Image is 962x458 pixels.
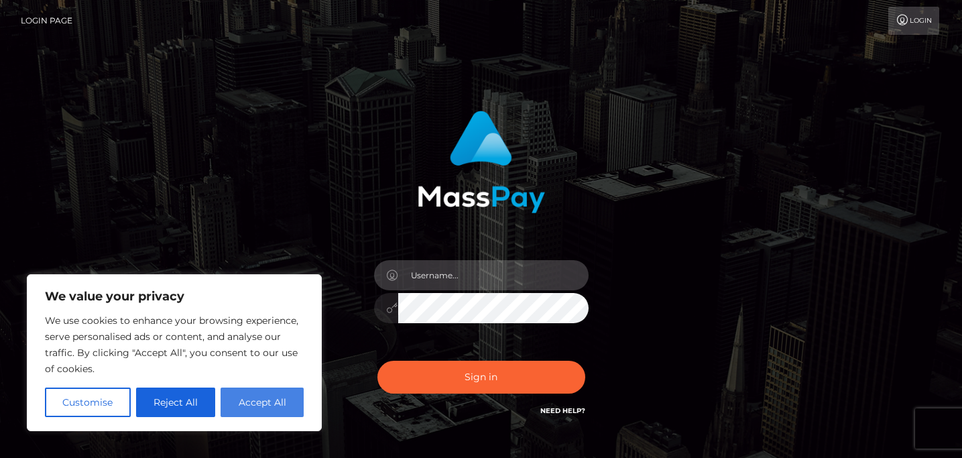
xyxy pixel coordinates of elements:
[45,288,304,304] p: We value your privacy
[21,7,72,35] a: Login Page
[136,388,216,417] button: Reject All
[221,388,304,417] button: Accept All
[888,7,939,35] a: Login
[45,388,131,417] button: Customise
[45,312,304,377] p: We use cookies to enhance your browsing experience, serve personalised ads or content, and analys...
[27,274,322,431] div: We value your privacy
[377,361,585,394] button: Sign in
[398,260,589,290] input: Username...
[418,111,545,213] img: MassPay Login
[540,406,585,415] a: Need Help?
